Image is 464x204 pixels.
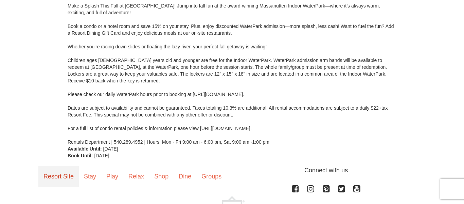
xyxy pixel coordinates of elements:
strong: Book Until: [68,153,93,158]
p: Connect with us [38,166,426,175]
a: Resort Site [38,166,79,187]
span: [DATE] [103,146,118,152]
div: Make a Splash This Fall at [GEOGRAPHIC_DATA]! Jump into fall fun at the award-winning Massanutten... [68,2,396,145]
a: Dine [174,166,196,187]
strong: Available Until: [68,146,102,152]
a: Relax [123,166,149,187]
span: [DATE] [94,153,109,158]
a: Play [101,166,123,187]
a: Shop [149,166,174,187]
a: Groups [196,166,227,187]
a: Stay [79,166,101,187]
